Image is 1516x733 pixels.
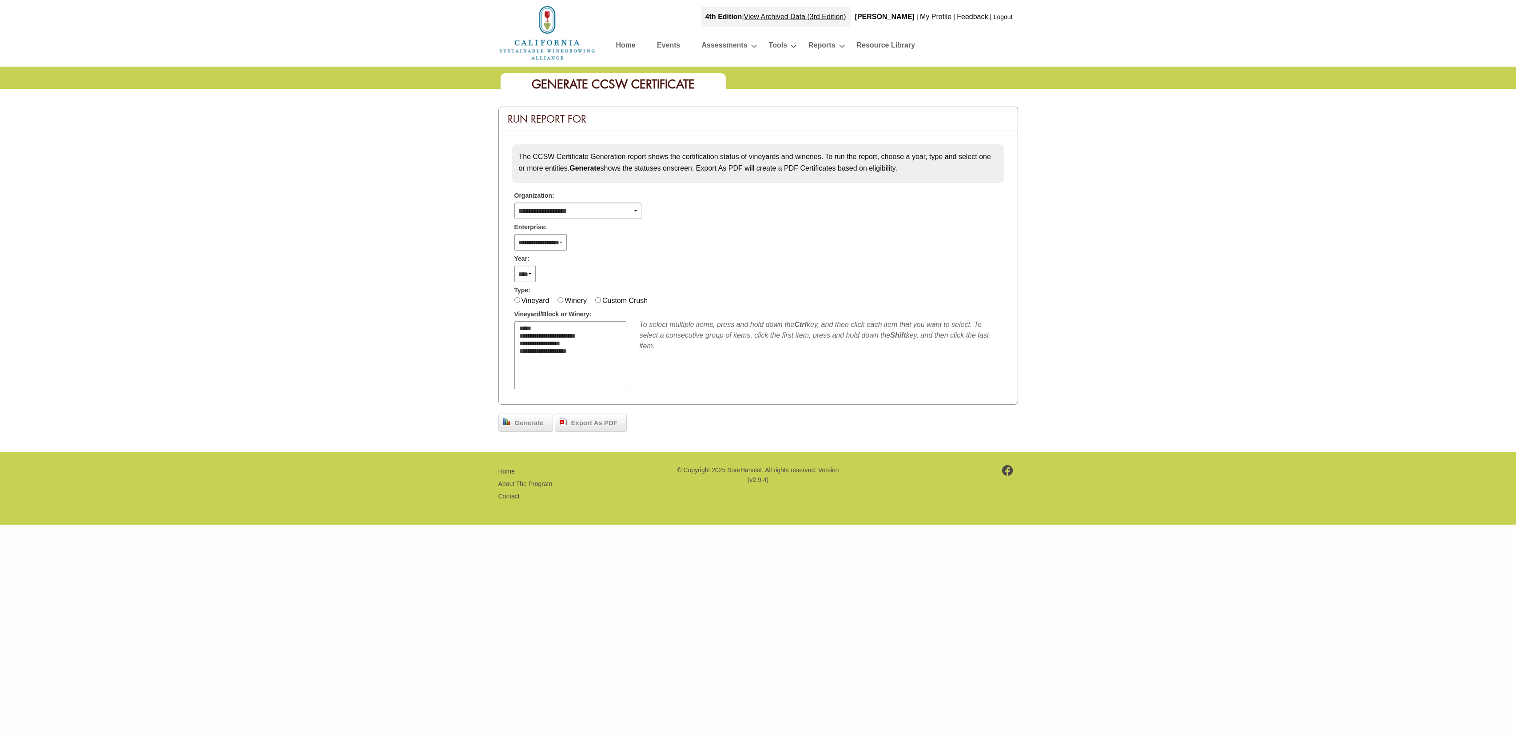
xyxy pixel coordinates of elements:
[952,7,956,27] div: |
[855,13,915,20] b: [PERSON_NAME]
[857,39,915,55] a: Resource Library
[744,13,846,20] a: View Archived Data (3rd Edition)
[989,7,993,27] div: |
[640,319,1002,351] div: To select multiple items, press and hold down the key, and then click each item that you want to ...
[514,191,554,200] span: Organization:
[1002,465,1013,476] img: footer-facebook.png
[498,480,553,487] a: About The Program
[498,4,596,61] img: logo_cswa2x.png
[498,28,596,36] a: Home
[532,76,695,92] span: Generate CCSW Certificate
[498,493,520,500] a: Contact
[701,7,851,27] div: |
[569,164,600,172] strong: Generate
[510,418,548,428] span: Generate
[514,254,529,263] span: Year:
[890,331,906,339] b: Shift
[565,297,587,304] label: Winery
[657,39,680,55] a: Events
[560,418,567,425] img: doc_pdf.png
[567,418,622,428] span: Export As PDF
[514,223,547,232] span: Enterprise:
[769,39,787,55] a: Tools
[498,468,515,475] a: Home
[957,13,988,20] a: Feedback
[602,297,648,304] label: Custom Crush
[701,39,747,55] a: Assessments
[519,151,998,174] p: The CCSW Certificate Generation report shows the certification status of vineyards and wineries. ...
[920,13,951,20] a: My Profile
[616,39,636,55] a: Home
[499,107,1018,131] div: Run Report For
[555,414,627,432] a: Export As PDF
[705,13,742,20] strong: 4th Edition
[915,7,919,27] div: |
[521,297,549,304] label: Vineyard
[994,13,1013,20] a: Logout
[514,286,530,295] span: Type:
[514,310,592,319] span: Vineyard/Block or Winery:
[794,321,807,328] b: Ctrl
[503,418,510,425] img: chart_bar.png
[498,414,553,432] a: Generate
[808,39,835,55] a: Reports
[676,465,840,485] p: © Copyright 2025 SureHarvest. All rights reserved. Version (v2.9.4)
